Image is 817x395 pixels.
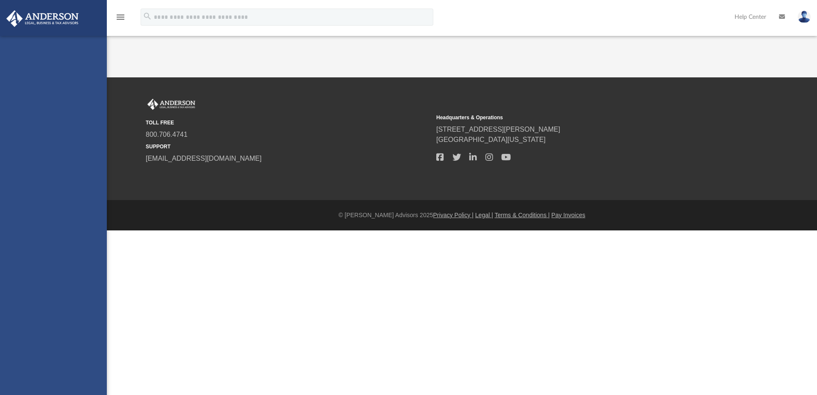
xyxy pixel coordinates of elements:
a: 800.706.4741 [146,131,188,138]
a: Legal | [475,212,493,218]
i: search [143,12,152,21]
a: Pay Invoices [551,212,585,218]
a: Privacy Policy | [433,212,474,218]
img: User Pic [798,11,811,23]
a: [EMAIL_ADDRESS][DOMAIN_NAME] [146,155,262,162]
img: Anderson Advisors Platinum Portal [146,99,197,110]
a: Terms & Conditions | [495,212,550,218]
small: Headquarters & Operations [436,114,721,121]
a: menu [115,16,126,22]
img: Anderson Advisors Platinum Portal [4,10,81,27]
i: menu [115,12,126,22]
a: [STREET_ADDRESS][PERSON_NAME] [436,126,560,133]
small: SUPPORT [146,143,430,150]
div: © [PERSON_NAME] Advisors 2025 [107,211,817,220]
a: [GEOGRAPHIC_DATA][US_STATE] [436,136,546,143]
small: TOLL FREE [146,119,430,127]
